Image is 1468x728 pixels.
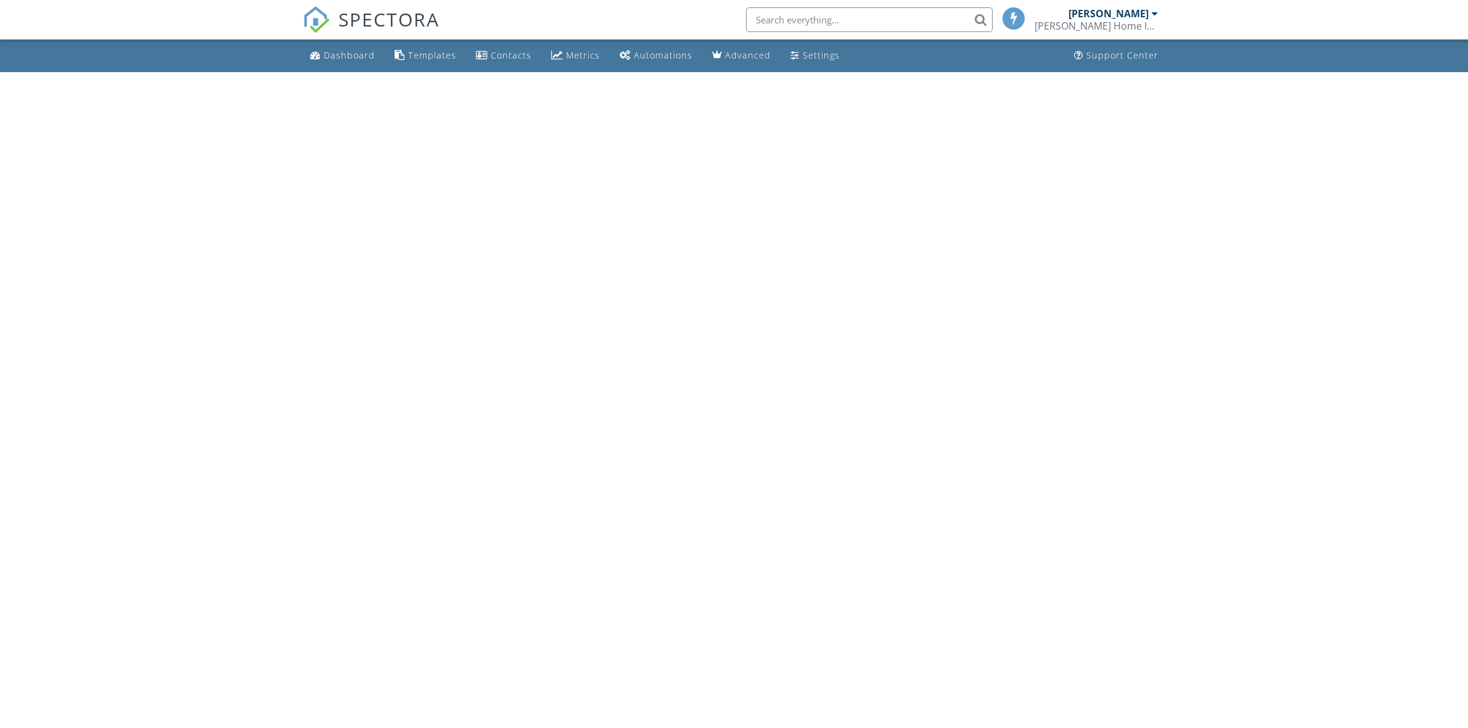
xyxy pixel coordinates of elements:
div: Marney's Home Inspections, LLC [1035,20,1158,32]
a: Support Center [1069,44,1163,67]
a: Dashboard [305,44,380,67]
div: [PERSON_NAME] [1068,7,1149,20]
a: Automations (Basic) [615,44,697,67]
a: Templates [390,44,461,67]
a: Advanced [707,44,776,67]
div: Settings [803,49,840,61]
span: SPECTORA [338,6,440,32]
a: SPECTORA [303,17,440,43]
input: Search everything... [746,7,993,32]
a: Contacts [471,44,536,67]
div: Support Center [1086,49,1158,61]
div: Contacts [491,49,531,61]
div: Automations [634,49,692,61]
a: Metrics [546,44,605,67]
div: Dashboard [324,49,375,61]
div: Templates [408,49,456,61]
a: Settings [785,44,845,67]
img: The Best Home Inspection Software - Spectora [303,6,330,33]
div: Metrics [566,49,600,61]
div: Advanced [725,49,771,61]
